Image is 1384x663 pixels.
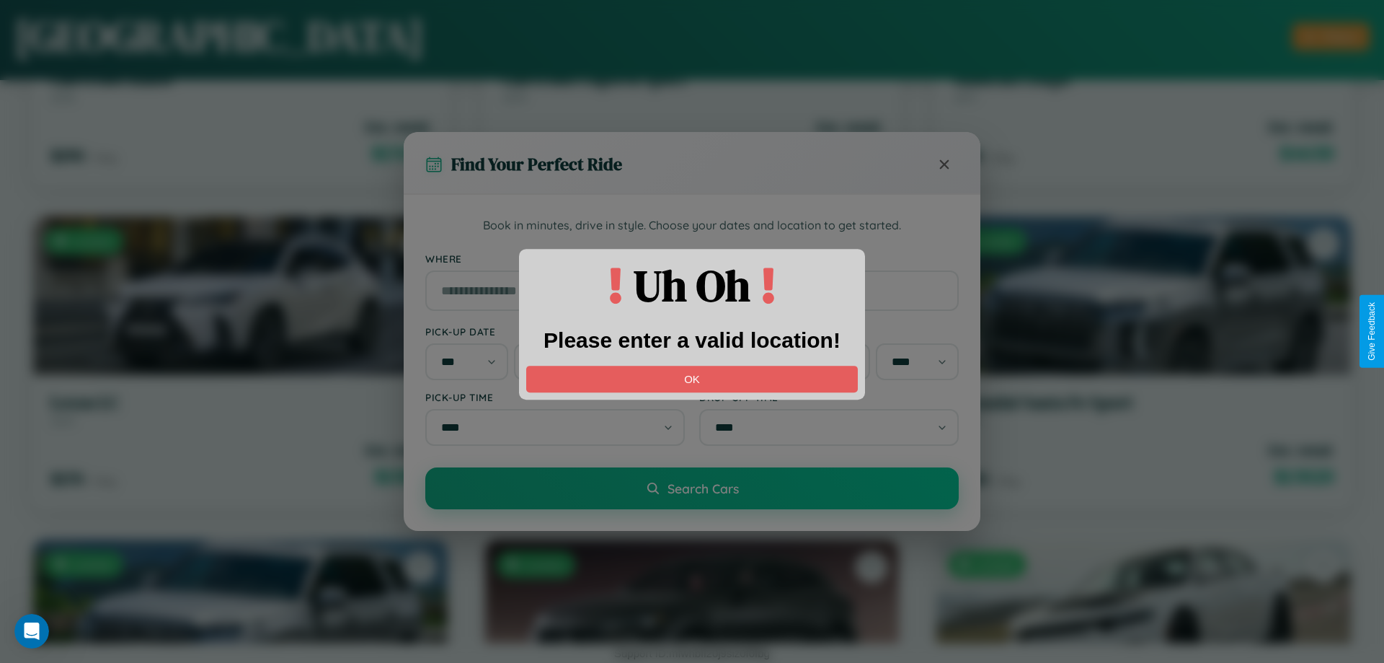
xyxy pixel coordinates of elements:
[699,391,959,403] label: Drop-off Time
[425,253,959,265] label: Where
[425,325,685,338] label: Pick-up Date
[699,325,959,338] label: Drop-off Date
[425,216,959,235] p: Book in minutes, drive in style. Choose your dates and location to get started.
[425,391,685,403] label: Pick-up Time
[667,480,739,496] span: Search Cars
[451,152,622,176] h3: Find Your Perfect Ride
